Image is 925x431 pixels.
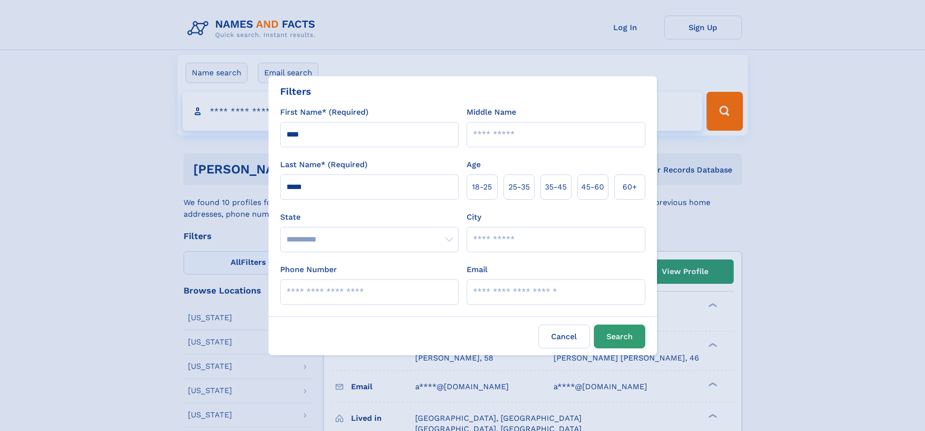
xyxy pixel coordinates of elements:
span: 60+ [622,181,637,193]
label: First Name* (Required) [280,106,369,118]
label: Last Name* (Required) [280,159,368,171]
span: 35‑45 [545,181,567,193]
span: 45‑60 [581,181,604,193]
span: 18‑25 [472,181,492,193]
span: 25‑35 [508,181,530,193]
label: Email [467,264,488,276]
label: City [467,211,481,223]
div: Filters [280,84,311,99]
label: Middle Name [467,106,516,118]
label: Cancel [538,325,590,348]
button: Search [594,325,645,348]
label: Phone Number [280,264,337,276]
label: State [280,211,459,223]
label: Age [467,159,481,171]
